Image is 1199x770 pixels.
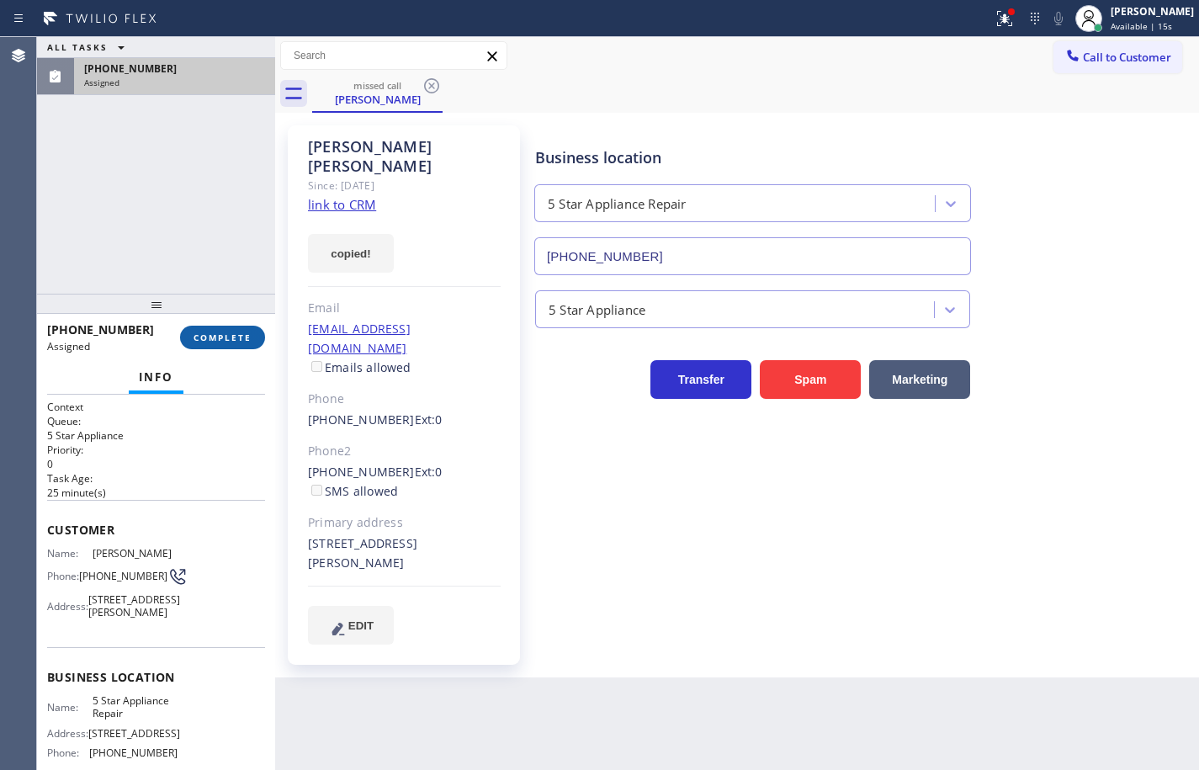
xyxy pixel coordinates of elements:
[549,300,645,319] div: 5 Star Appliance
[308,137,501,176] div: [PERSON_NAME] [PERSON_NAME]
[47,701,93,714] span: Name:
[535,146,970,169] div: Business location
[47,321,154,337] span: [PHONE_NUMBER]
[1111,4,1194,19] div: [PERSON_NAME]
[308,412,415,427] a: [PHONE_NUMBER]
[311,361,322,372] input: Emails allowed
[47,428,265,443] p: 5 Star Appliance
[1111,20,1172,32] span: Available | 15s
[84,77,119,88] span: Assigned
[47,471,265,486] h2: Task Age:
[139,369,173,385] span: Info
[314,75,441,111] div: Daryl Yao
[308,299,501,318] div: Email
[650,360,751,399] button: Transfer
[548,194,687,214] div: 5 Star Appliance Repair
[47,41,108,53] span: ALL TASKS
[47,486,265,500] p: 25 minute(s)
[308,196,376,213] a: link to CRM
[47,727,88,740] span: Address:
[47,746,89,759] span: Phone:
[308,321,411,356] a: [EMAIL_ADDRESS][DOMAIN_NAME]
[88,593,180,619] span: [STREET_ADDRESS][PERSON_NAME]
[534,237,971,275] input: Phone Number
[47,414,265,428] h2: Queue:
[47,443,265,457] h2: Priority:
[1053,41,1182,73] button: Call to Customer
[1083,50,1171,65] span: Call to Customer
[348,619,374,632] span: EDIT
[281,42,507,69] input: Search
[47,339,90,353] span: Assigned
[314,79,441,92] div: missed call
[89,746,178,759] span: [PHONE_NUMBER]
[308,464,415,480] a: [PHONE_NUMBER]
[308,534,501,573] div: [STREET_ADDRESS][PERSON_NAME]
[79,570,167,582] span: [PHONE_NUMBER]
[47,547,93,560] span: Name:
[314,92,441,107] div: [PERSON_NAME]
[47,400,265,414] h1: Context
[129,361,183,394] button: Info
[37,37,141,57] button: ALL TASKS
[308,234,394,273] button: copied!
[1047,7,1070,30] button: Mute
[194,332,252,343] span: COMPLETE
[93,694,178,720] span: 5 Star Appliance Repair
[760,360,861,399] button: Spam
[88,727,180,740] span: [STREET_ADDRESS]
[47,522,265,538] span: Customer
[869,360,970,399] button: Marketing
[308,390,501,409] div: Phone
[311,485,322,496] input: SMS allowed
[47,457,265,471] p: 0
[308,606,394,645] button: EDIT
[308,483,398,499] label: SMS allowed
[180,326,265,349] button: COMPLETE
[308,513,501,533] div: Primary address
[308,359,411,375] label: Emails allowed
[308,176,501,195] div: Since: [DATE]
[47,669,265,685] span: Business location
[308,442,501,461] div: Phone2
[93,547,178,560] span: [PERSON_NAME]
[84,61,177,76] span: [PHONE_NUMBER]
[415,464,443,480] span: Ext: 0
[415,412,443,427] span: Ext: 0
[47,570,79,582] span: Phone:
[47,600,88,613] span: Address:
